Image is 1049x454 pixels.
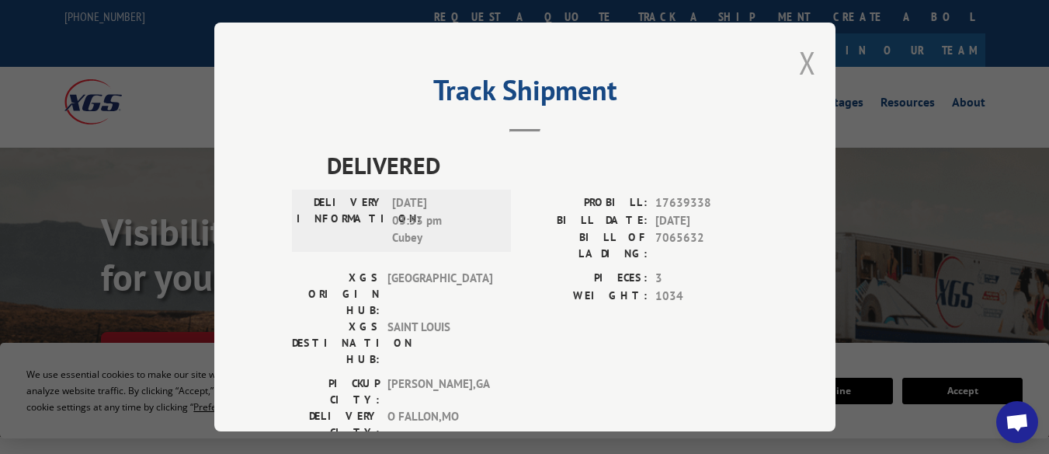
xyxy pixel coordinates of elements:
span: DELIVERED [327,148,758,183]
span: 1034 [655,288,758,306]
span: 7065632 [655,229,758,262]
label: BILL DATE: [525,212,648,230]
span: [GEOGRAPHIC_DATA] [387,270,492,319]
span: 3 [655,270,758,288]
label: PROBILL: [525,194,648,212]
span: 17639338 [655,194,758,212]
label: BILL OF LADING: [525,229,648,262]
button: Close modal [799,42,816,83]
div: Open chat [996,401,1038,443]
span: SAINT LOUIS [387,319,492,368]
label: DELIVERY CITY: [292,408,380,441]
label: PIECES: [525,270,648,288]
label: XGS ORIGIN HUB: [292,270,380,319]
span: [DATE] [655,212,758,230]
span: [PERSON_NAME] , GA [387,375,492,408]
label: XGS DESTINATION HUB: [292,319,380,368]
label: WEIGHT: [525,288,648,306]
label: PICKUP CITY: [292,375,380,408]
span: O FALLON , MO [387,408,492,441]
span: [DATE] 03:53 pm Cubey [392,194,497,247]
label: DELIVERY INFORMATION: [297,194,384,247]
h2: Track Shipment [292,79,758,109]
